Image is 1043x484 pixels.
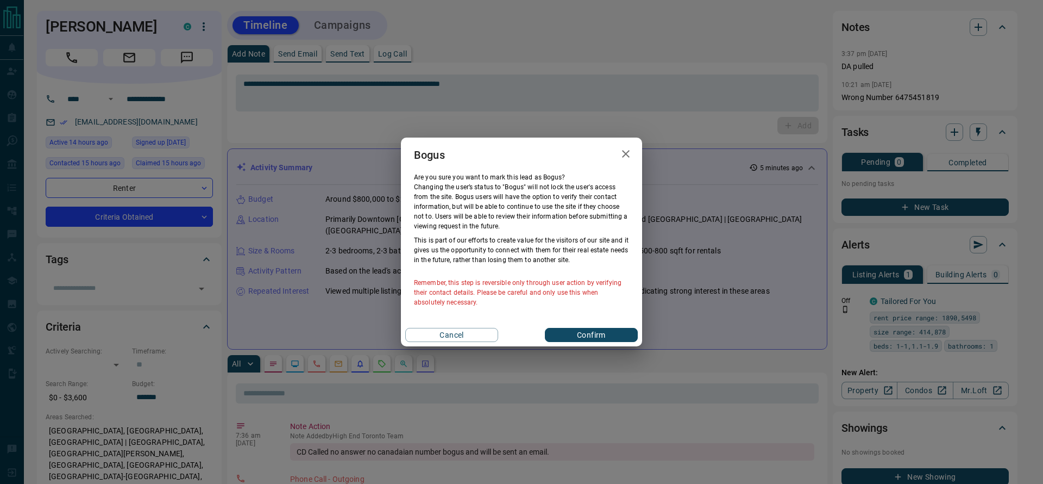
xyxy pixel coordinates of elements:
p: Changing the user’s status to "Bogus" will not lock the user's access from the site. Bogus users ... [414,182,629,231]
p: Are you sure you want to mark this lead as Bogus ? [414,172,629,182]
button: Cancel [405,328,498,342]
p: This is part of our efforts to create value for the visitors of our site and it gives us the oppo... [414,235,629,265]
button: Confirm [545,328,638,342]
h2: Bogus [401,138,458,172]
p: Remember, this step is reversible only through user action by verifying their contact details. Pl... [414,278,629,307]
